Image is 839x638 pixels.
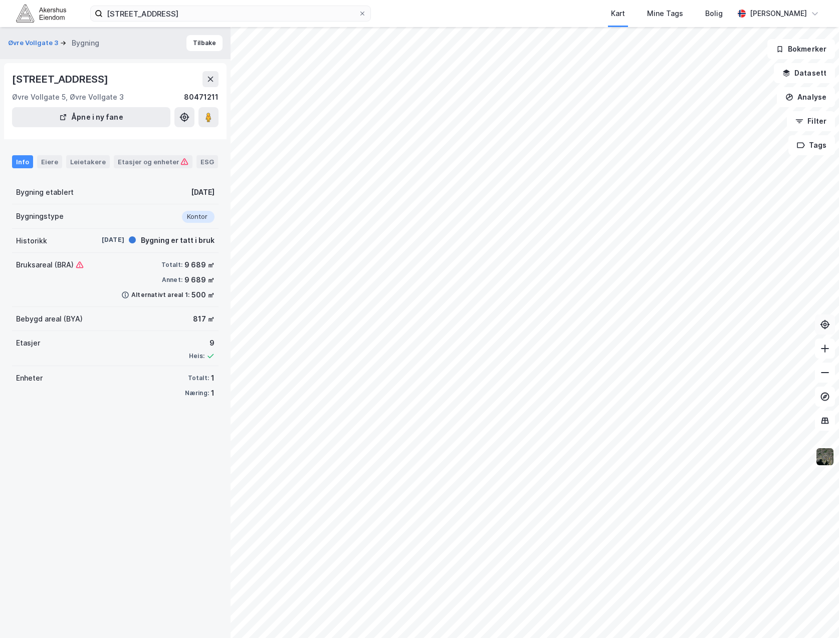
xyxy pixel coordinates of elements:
[16,313,83,325] div: Bebygd areal (BYA)
[186,35,223,51] button: Tilbake
[84,235,124,244] div: [DATE]
[196,155,218,168] div: ESG
[141,234,215,246] div: Bygning er tatt i bruk
[777,87,835,107] button: Analyse
[184,91,219,103] div: 80471211
[16,5,66,22] img: akershus-eiendom-logo.9091f326c980b4bce74ccdd9f866810c.svg
[161,261,182,269] div: Totalt:
[191,186,215,198] div: [DATE]
[16,210,64,222] div: Bygningstype
[12,155,33,168] div: Info
[131,291,189,299] div: Alternativt areal 1:
[815,447,834,466] img: 9k=
[12,107,170,127] button: Åpne i ny fane
[789,590,839,638] iframe: Chat Widget
[705,8,723,20] div: Bolig
[72,37,99,49] div: Bygning
[774,63,835,83] button: Datasett
[788,135,835,155] button: Tags
[118,157,188,166] div: Etasjer og enheter
[185,389,209,397] div: Næring:
[162,276,182,284] div: Annet:
[189,352,204,360] div: Heis:
[189,337,215,349] div: 9
[611,8,625,20] div: Kart
[12,91,124,103] div: Øvre Vollgate 5, Øvre Vollgate 3
[16,372,43,384] div: Enheter
[16,186,74,198] div: Bygning etablert
[37,155,62,168] div: Eiere
[193,313,215,325] div: 817 ㎡
[103,6,358,21] input: Søk på adresse, matrikkel, gårdeiere, leietakere eller personer
[16,235,47,247] div: Historikk
[66,155,110,168] div: Leietakere
[750,8,807,20] div: [PERSON_NAME]
[16,337,40,349] div: Etasjer
[787,111,835,131] button: Filter
[8,38,60,48] button: Øvre Vollgate 3
[647,8,683,20] div: Mine Tags
[184,274,215,286] div: 9 689 ㎡
[789,590,839,638] div: Kontrollprogram for chat
[191,289,215,301] div: 500 ㎡
[184,259,215,271] div: 9 689 ㎡
[211,387,215,399] div: 1
[16,259,84,271] div: Bruksareal (BRA)
[767,39,835,59] button: Bokmerker
[12,71,110,87] div: [STREET_ADDRESS]
[188,374,209,382] div: Totalt:
[211,372,215,384] div: 1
